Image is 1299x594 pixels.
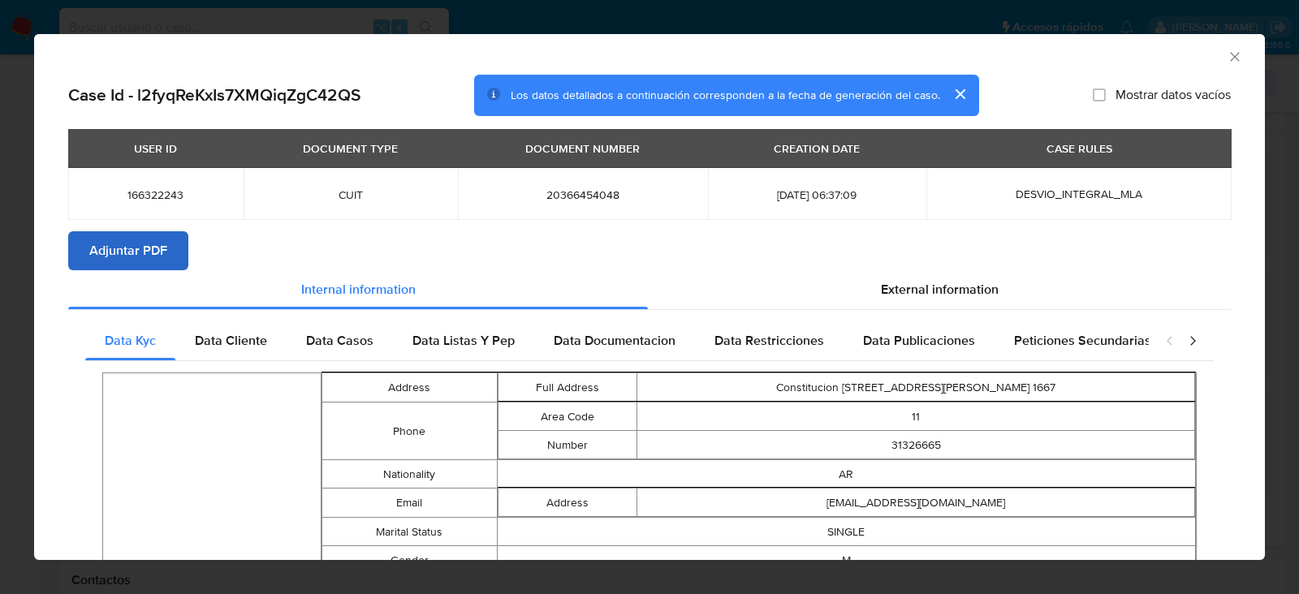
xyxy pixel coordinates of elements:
td: Email [322,489,497,518]
span: Data Documentacion [554,331,675,350]
span: Internal information [301,280,416,299]
td: 31326665 [637,431,1195,459]
span: Mostrar datos vacíos [1116,87,1231,103]
div: closure-recommendation-modal [34,34,1265,560]
td: Gender [322,546,497,575]
input: Mostrar datos vacíos [1093,88,1106,101]
td: M [497,546,1196,575]
div: Detailed info [68,270,1231,309]
span: Data Cliente [195,331,267,350]
button: Adjuntar PDF [68,231,188,270]
div: DOCUMENT NUMBER [516,135,649,162]
td: Constitucion [STREET_ADDRESS][PERSON_NAME] 1667 [637,373,1195,402]
span: DESVIO_INTEGRAL_MLA [1016,186,1142,202]
span: Adjuntar PDF [89,233,167,269]
span: CUIT [263,187,438,202]
div: DOCUMENT TYPE [293,135,408,162]
td: Address [322,373,497,402]
span: Data Kyc [105,331,156,350]
td: SINGLE [497,518,1196,546]
span: External information [881,280,999,299]
span: Data Casos [306,331,373,350]
td: Full Address [498,373,637,402]
span: Data Restricciones [714,331,824,350]
div: CASE RULES [1037,135,1122,162]
div: USER ID [124,135,187,162]
span: [DATE] 06:37:09 [727,187,907,202]
td: Marital Status [322,518,497,546]
td: Address [498,489,637,517]
div: CREATION DATE [764,135,870,162]
span: Peticiones Secundarias [1014,331,1151,350]
span: Data Publicaciones [863,331,975,350]
td: [EMAIL_ADDRESS][DOMAIN_NAME] [637,489,1195,517]
span: 20366454048 [477,187,688,202]
td: Number [498,431,637,459]
h2: Case Id - l2fyqReKxIs7XMQiqZgC42QS [68,84,360,105]
button: cerrar [940,75,979,114]
td: Phone [322,402,497,460]
span: Los datos detallados a continuación corresponden a la fecha de generación del caso. [511,87,940,103]
div: Detailed internal info [85,321,1149,360]
td: Nationality [322,460,497,489]
td: Area Code [498,402,637,431]
button: Cerrar ventana [1227,49,1241,63]
span: 166322243 [88,187,224,202]
td: 11 [637,402,1195,431]
td: AR [497,460,1196,489]
span: Data Listas Y Pep [412,331,515,350]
